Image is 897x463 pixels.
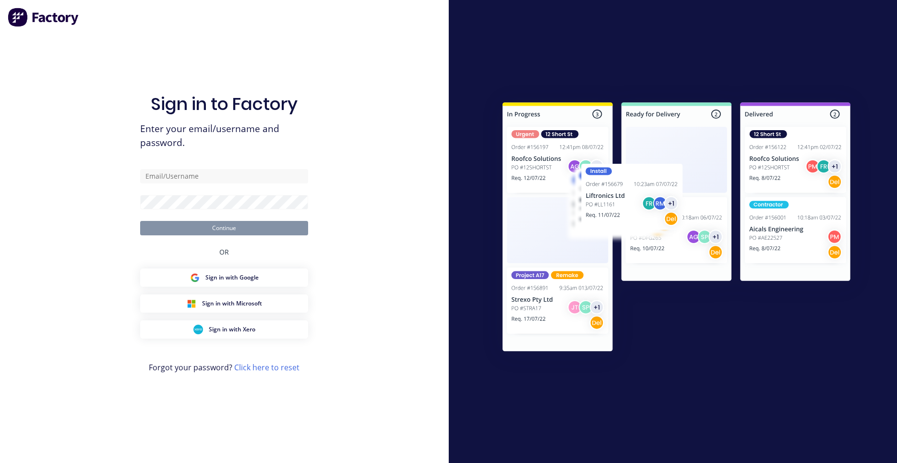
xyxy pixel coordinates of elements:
span: Enter your email/username and password. [140,122,308,150]
img: Microsoft Sign in [187,299,196,308]
img: Xero Sign in [193,325,203,334]
button: Google Sign inSign in with Google [140,268,308,287]
span: Sign in with Xero [209,325,255,334]
span: Forgot your password? [149,362,299,373]
button: Xero Sign inSign in with Xero [140,320,308,339]
a: Click here to reset [234,362,299,373]
img: Factory [8,8,80,27]
span: Sign in with Microsoft [202,299,262,308]
input: Email/Username [140,169,308,183]
div: OR [219,235,229,268]
button: Continue [140,221,308,235]
button: Microsoft Sign inSign in with Microsoft [140,294,308,313]
img: Sign in [481,83,872,374]
span: Sign in with Google [205,273,259,282]
h1: Sign in to Factory [151,94,298,114]
img: Google Sign in [190,273,200,282]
